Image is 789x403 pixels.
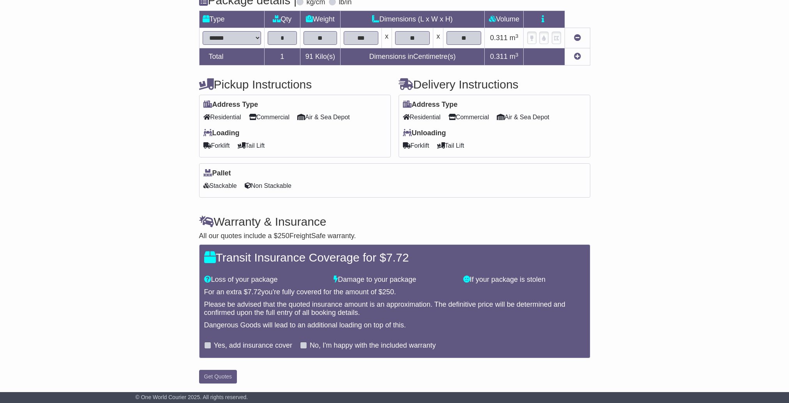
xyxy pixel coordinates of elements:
span: 7.72 [386,251,409,264]
button: Get Quotes [199,370,237,384]
label: Yes, add insurance cover [214,341,292,350]
div: Please be advised that the quoted insurance amount is an approximation. The definitive price will... [204,300,585,317]
label: Loading [203,129,240,138]
td: Dimensions (L x W x H) [340,11,485,28]
span: Forklift [403,140,429,152]
span: Air & Sea Depot [497,111,549,123]
a: Add new item [574,53,581,60]
td: Total [199,48,264,65]
span: © One World Courier 2025. All rights reserved. [136,394,248,400]
td: x [433,28,443,48]
span: m [510,34,519,42]
td: Dimensions in Centimetre(s) [340,48,485,65]
h4: Transit Insurance Coverage for $ [204,251,585,264]
label: Address Type [203,101,258,109]
h4: Delivery Instructions [399,78,590,91]
td: Qty [264,11,300,28]
sup: 3 [515,33,519,39]
h4: Warranty & Insurance [199,215,590,228]
span: Tail Lift [437,140,464,152]
span: 250 [278,232,289,240]
label: Unloading [403,129,446,138]
div: Loss of your package [200,276,330,284]
div: All our quotes include a $ FreightSafe warranty. [199,232,590,240]
td: Volume [485,11,524,28]
td: Kilo(s) [300,48,341,65]
td: x [381,28,392,48]
span: 250 [382,288,394,296]
td: 1 [264,48,300,65]
span: Residential [403,111,441,123]
span: Non Stackable [245,180,291,192]
span: 91 [305,53,313,60]
div: If your package is stolen [459,276,589,284]
span: 7.72 [248,288,261,296]
span: Forklift [203,140,230,152]
div: For an extra $ you're fully covered for the amount of $ . [204,288,585,297]
span: 0.311 [490,53,508,60]
td: Type [199,11,264,28]
div: Dangerous Goods will lead to an additional loading on top of this. [204,321,585,330]
span: m [510,53,519,60]
a: Remove this item [574,34,581,42]
span: Stackable [203,180,237,192]
h4: Pickup Instructions [199,78,391,91]
span: Residential [203,111,241,123]
label: No, I'm happy with the included warranty [310,341,436,350]
div: Damage to your package [330,276,459,284]
label: Address Type [403,101,458,109]
span: Tail Lift [238,140,265,152]
label: Pallet [203,169,231,178]
span: Commercial [448,111,489,123]
span: 0.311 [490,34,508,42]
td: Weight [300,11,341,28]
sup: 3 [515,52,519,58]
span: Air & Sea Depot [297,111,350,123]
span: Commercial [249,111,289,123]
